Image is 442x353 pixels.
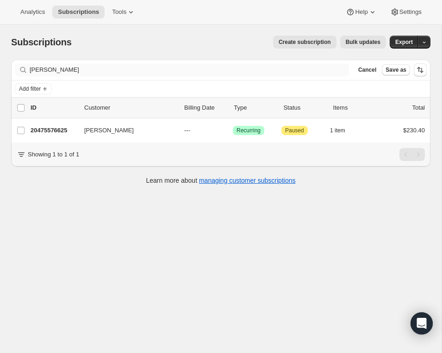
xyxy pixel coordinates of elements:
[28,150,79,159] p: Showing 1 to 1 of 1
[283,103,325,112] p: Status
[237,127,261,134] span: Recurring
[146,176,296,185] p: Learn more about
[79,123,171,138] button: [PERSON_NAME]
[346,38,380,46] span: Bulk updates
[52,6,105,19] button: Subscriptions
[382,64,410,75] button: Save as
[333,103,375,112] div: Items
[31,103,425,112] div: IDCustomerBilling DateTypeStatusItemsTotal
[106,6,141,19] button: Tools
[279,38,331,46] span: Create subscription
[20,8,45,16] span: Analytics
[330,127,345,134] span: 1 item
[411,312,433,334] div: Open Intercom Messenger
[355,64,380,75] button: Cancel
[355,8,367,16] span: Help
[11,37,72,47] span: Subscriptions
[412,103,425,112] p: Total
[358,66,376,74] span: Cancel
[403,127,425,134] span: $230.40
[285,127,304,134] span: Paused
[15,6,50,19] button: Analytics
[112,8,126,16] span: Tools
[395,38,413,46] span: Export
[273,36,336,49] button: Create subscription
[58,8,99,16] span: Subscriptions
[184,103,226,112] p: Billing Date
[414,63,427,76] button: Sort the results
[31,103,77,112] p: ID
[30,63,349,76] input: Filter subscribers
[386,66,406,74] span: Save as
[399,8,422,16] span: Settings
[399,148,425,161] nav: Pagination
[385,6,427,19] button: Settings
[199,177,296,184] a: managing customer subscriptions
[15,83,52,94] button: Add filter
[234,103,276,112] div: Type
[84,103,177,112] p: Customer
[31,126,77,135] p: 20475576625
[31,124,425,137] div: 20475576625[PERSON_NAME]---SuccessRecurringAttentionPaused1 item$230.40
[340,36,386,49] button: Bulk updates
[19,85,41,93] span: Add filter
[340,6,382,19] button: Help
[390,36,418,49] button: Export
[184,127,190,134] span: ---
[330,124,355,137] button: 1 item
[84,126,134,135] span: [PERSON_NAME]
